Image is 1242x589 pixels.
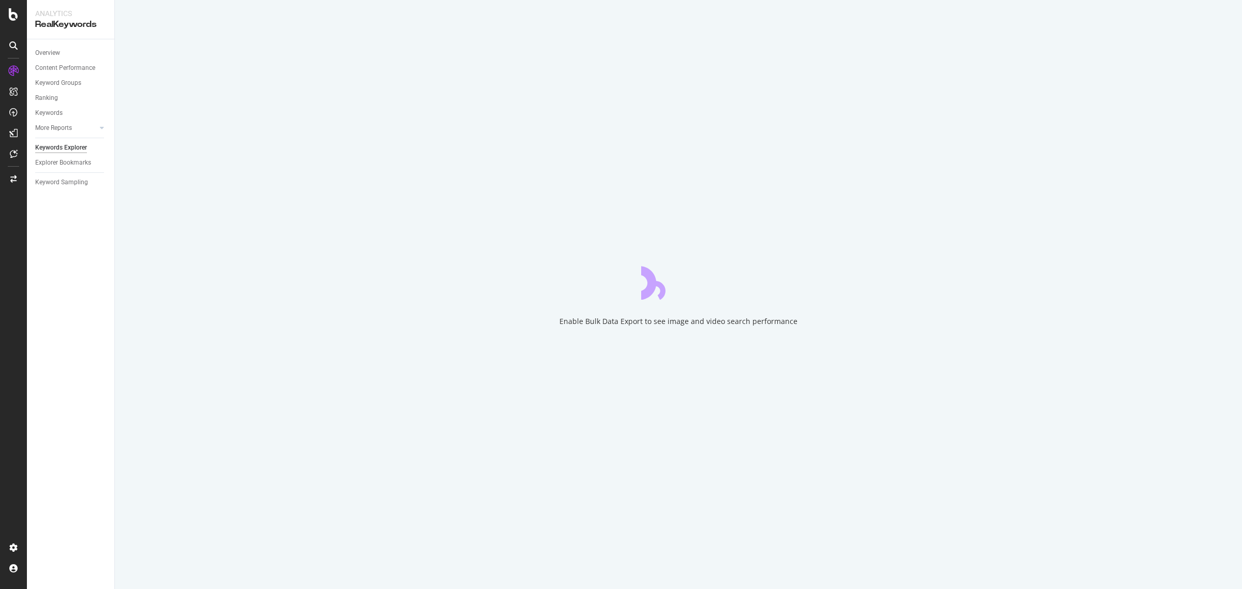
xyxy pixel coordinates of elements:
[35,48,60,58] div: Overview
[35,157,91,168] div: Explorer Bookmarks
[35,78,107,89] a: Keyword Groups
[559,316,797,327] div: Enable Bulk Data Export to see image and video search performance
[35,108,107,119] a: Keywords
[641,262,716,300] div: animation
[35,177,88,188] div: Keyword Sampling
[35,177,107,188] a: Keyword Sampling
[35,19,106,31] div: RealKeywords
[35,48,107,58] a: Overview
[35,123,72,134] div: More Reports
[35,63,107,73] a: Content Performance
[35,93,58,104] div: Ranking
[35,63,95,73] div: Content Performance
[35,108,63,119] div: Keywords
[35,142,107,153] a: Keywords Explorer
[35,123,97,134] a: More Reports
[35,157,107,168] a: Explorer Bookmarks
[35,142,87,153] div: Keywords Explorer
[35,8,106,19] div: Analytics
[35,93,107,104] a: Ranking
[35,78,81,89] div: Keyword Groups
